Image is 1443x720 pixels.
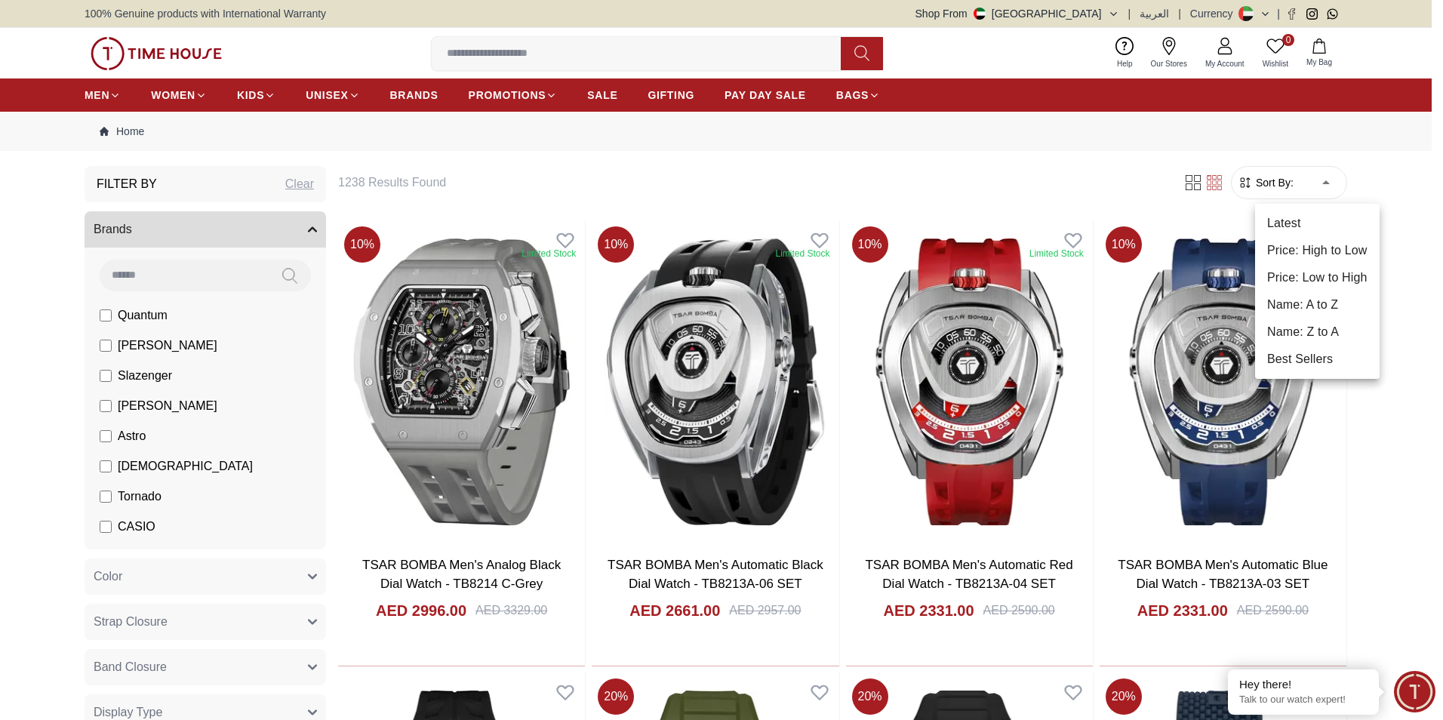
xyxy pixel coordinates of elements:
[1255,318,1380,346] li: Name: Z to A
[1239,677,1368,692] div: Hey there!
[1255,346,1380,373] li: Best Sellers
[1255,237,1380,264] li: Price: High to Low
[1239,694,1368,706] p: Talk to our watch expert!
[1255,264,1380,291] li: Price: Low to High
[1255,210,1380,237] li: Latest
[1394,671,1435,712] div: Chat Widget
[1255,291,1380,318] li: Name: A to Z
